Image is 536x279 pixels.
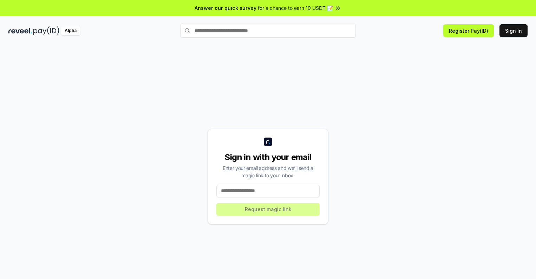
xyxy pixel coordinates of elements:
div: Alpha [61,26,80,35]
button: Sign In [499,24,528,37]
img: logo_small [264,138,272,146]
button: Register Pay(ID) [443,24,494,37]
div: Enter your email address and we’ll send a magic link to your inbox. [216,164,320,179]
img: reveel_dark [8,26,32,35]
img: pay_id [33,26,59,35]
span: Answer our quick survey [195,4,256,12]
div: Sign in with your email [216,152,320,163]
span: for a chance to earn 10 USDT 📝 [258,4,333,12]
